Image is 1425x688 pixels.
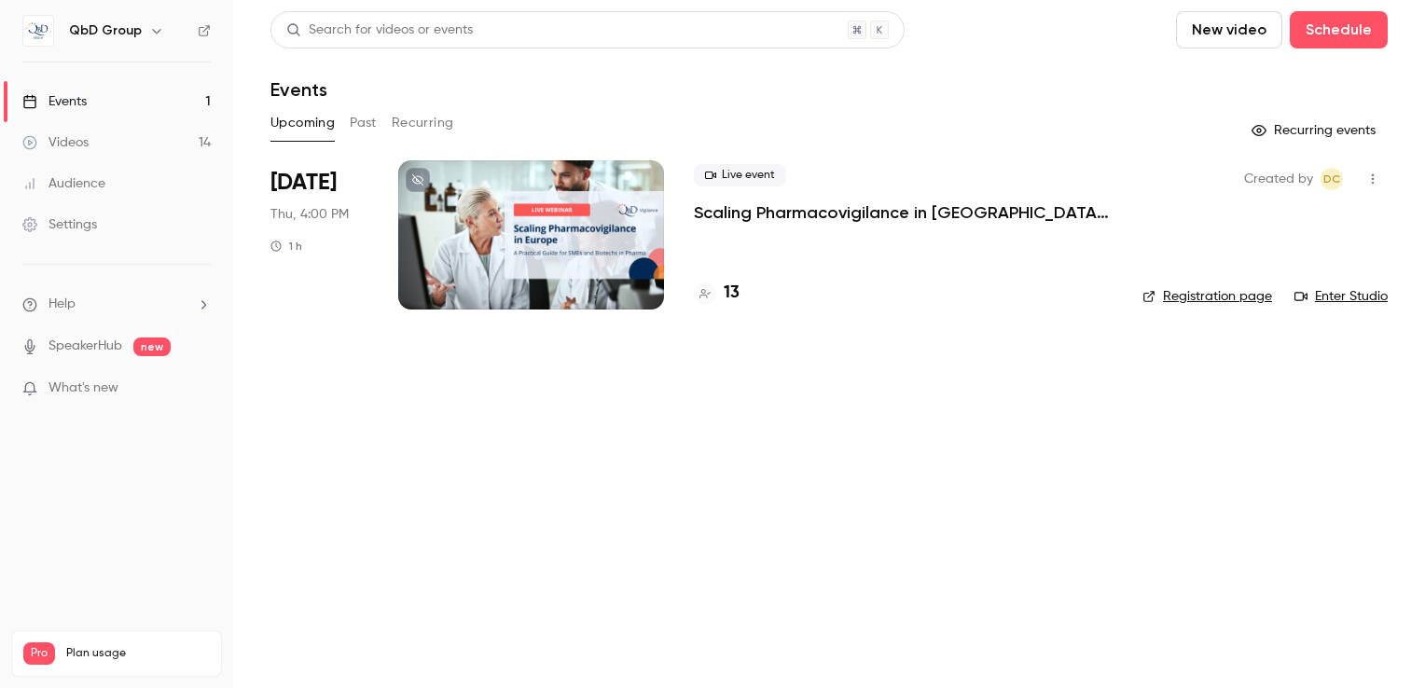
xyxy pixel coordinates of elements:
[1294,287,1388,306] a: Enter Studio
[270,108,335,138] button: Upcoming
[1142,287,1272,306] a: Registration page
[22,92,87,111] div: Events
[724,281,740,306] h4: 13
[350,108,377,138] button: Past
[392,108,454,138] button: Recurring
[1243,116,1388,145] button: Recurring events
[1321,168,1343,190] span: Daniel Cubero
[22,133,89,152] div: Videos
[22,174,105,193] div: Audience
[694,281,740,306] a: 13
[1290,11,1388,48] button: Schedule
[48,378,118,398] span: What's new
[286,21,473,40] div: Search for videos or events
[22,215,97,234] div: Settings
[23,642,55,665] span: Pro
[48,295,76,314] span: Help
[133,337,171,356] span: new
[694,201,1113,224] a: Scaling Pharmacovigilance in [GEOGRAPHIC_DATA]: A Practical Guide for Pharma SMEs and Biotechs
[48,337,122,356] a: SpeakerHub
[23,16,53,46] img: QbD Group
[270,205,349,224] span: Thu, 4:00 PM
[694,164,786,186] span: Live event
[188,380,211,397] iframe: Noticeable Trigger
[270,160,368,310] div: Nov 13 Thu, 4:00 PM (Europe/Madrid)
[270,78,327,101] h1: Events
[66,646,210,661] span: Plan usage
[1176,11,1282,48] button: New video
[69,21,142,40] h6: QbD Group
[1244,168,1313,190] span: Created by
[1323,168,1340,190] span: DC
[22,295,211,314] li: help-dropdown-opener
[270,239,302,254] div: 1 h
[270,168,337,198] span: [DATE]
